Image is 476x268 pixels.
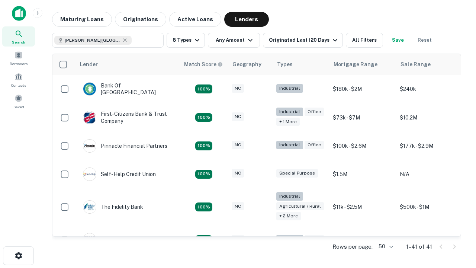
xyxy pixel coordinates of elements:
th: Mortgage Range [329,54,396,75]
img: picture [83,83,96,95]
div: Matching Properties: 11, hasApolloMatch: undefined [195,113,212,122]
div: NC [232,202,244,211]
div: + 2 more [276,212,301,220]
div: Agricultural / Rural [276,202,324,211]
button: Lenders [224,12,269,27]
div: Mortgage Range [334,60,377,69]
button: Save your search to get updates of matches that match your search criteria. [386,33,410,48]
button: Reset [413,33,437,48]
button: Maturing Loans [52,12,112,27]
div: Matching Properties: 11, hasApolloMatch: undefined [195,170,212,179]
img: capitalize-icon.png [12,6,26,21]
div: Matching Properties: 7, hasApolloMatch: undefined [195,235,212,244]
div: Industrial [276,192,303,201]
span: Search [12,39,25,45]
div: Matching Properties: 17, hasApolloMatch: undefined [195,202,212,211]
div: Office [305,141,324,149]
th: Sale Range [396,54,463,75]
div: Office [305,235,324,243]
th: Geography [228,54,273,75]
span: Borrowers [10,61,28,67]
div: Geography [232,60,261,69]
th: Types [273,54,329,75]
button: Originations [115,12,166,27]
td: $100k - $2.6M [329,132,396,160]
div: Matching Properties: 9, hasApolloMatch: undefined [195,84,212,93]
button: Originated Last 120 Days [263,33,343,48]
div: 50 [376,241,394,252]
span: [PERSON_NAME][GEOGRAPHIC_DATA], [GEOGRAPHIC_DATA] [65,37,120,44]
td: $82.5k - $3.8M [329,226,396,254]
th: Lender [75,54,180,75]
td: $73k - $7M [329,103,396,131]
div: Special Purpose [276,169,318,178]
div: Office [305,108,324,116]
div: Capitalize uses an advanced AI algorithm to match your search with the best lender. The match sco... [184,60,223,68]
a: Saved [2,91,35,111]
a: Search [2,26,35,47]
p: 1–41 of 41 [406,242,432,251]
td: $1.5M [329,160,396,188]
td: N/A [396,160,463,188]
th: Capitalize uses an advanced AI algorithm to match your search with the best lender. The match sco... [180,54,228,75]
div: Bank Of [GEOGRAPHIC_DATA] [83,82,172,96]
div: NC [232,112,244,121]
div: Types [277,60,293,69]
div: Industrial [276,235,303,243]
div: NC [232,84,244,93]
img: picture [83,233,96,246]
div: First-citizens Bank & Trust Company [83,111,172,124]
div: Sale Range [401,60,431,69]
td: $11k - $2.5M [329,188,396,226]
div: Industrial [276,141,303,149]
td: $500k - $1M [396,188,463,226]
img: picture [83,201,96,213]
div: + 1 more [276,118,300,126]
span: Contacts [11,82,26,88]
div: Industrial [276,108,303,116]
img: picture [83,140,96,152]
td: $10.2M [396,103,463,131]
img: picture [83,111,96,124]
iframe: Chat Widget [439,208,476,244]
div: Lender [80,60,98,69]
td: $177k - $2.9M [396,132,463,160]
div: Pinnacle Financial Partners [83,139,167,153]
div: Triad Business Bank [83,233,150,246]
a: Contacts [2,70,35,90]
button: Active Loans [169,12,221,27]
td: $5.3M [396,226,463,254]
h6: Match Score [184,60,221,68]
button: 8 Types [167,33,205,48]
div: Matching Properties: 13, hasApolloMatch: undefined [195,141,212,150]
div: Self-help Credit Union [83,167,156,181]
div: The Fidelity Bank [83,200,143,214]
div: Industrial [276,84,303,93]
td: $180k - $2M [329,75,396,103]
div: NC [232,235,244,243]
td: $240k [396,75,463,103]
button: All Filters [346,33,383,48]
a: Borrowers [2,48,35,68]
div: NC [232,169,244,178]
img: picture [83,168,96,181]
button: Any Amount [208,33,260,48]
span: Saved [13,104,24,110]
div: Originated Last 120 Days [269,36,340,45]
div: NC [232,141,244,149]
p: Rows per page: [332,242,373,251]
